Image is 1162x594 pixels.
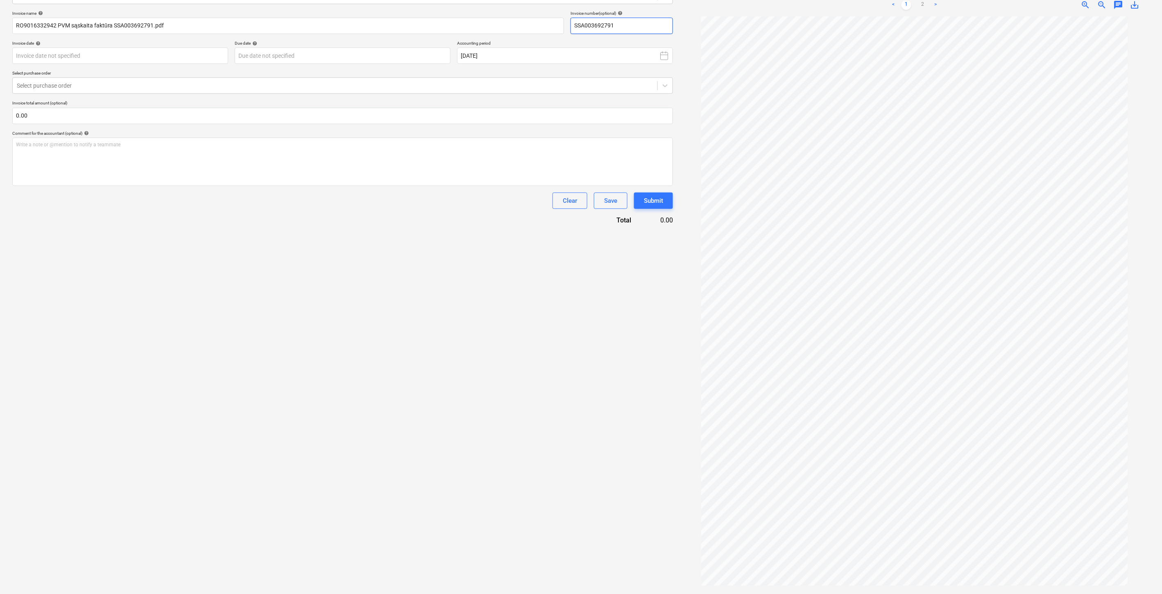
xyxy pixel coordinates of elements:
input: Due date not specified [235,48,451,64]
div: Due date [235,41,451,46]
div: Submit [644,195,663,206]
p: Invoice total amount (optional) [12,100,673,107]
iframe: Chat Widget [979,265,1162,594]
span: help [34,41,41,46]
input: Invoice number [571,18,673,34]
span: help [616,11,623,16]
button: Save [594,193,627,209]
div: Save [604,195,617,206]
p: Accounting period [457,41,673,48]
div: 0.00 [644,215,673,225]
button: [DATE] [457,48,673,64]
input: Invoice name [12,18,564,34]
input: Invoice date not specified [12,48,228,64]
div: Invoice date [12,41,228,46]
div: Total [566,215,644,225]
p: Select purchase order [12,70,673,77]
input: Invoice total amount (optional) [12,108,673,124]
span: help [251,41,257,46]
div: Clear [563,195,577,206]
span: help [36,11,43,16]
div: Invoice number (optional) [571,11,673,16]
div: Comment for the accountant (optional) [12,131,673,136]
div: Invoice name [12,11,564,16]
button: Clear [553,193,587,209]
button: Submit [634,193,673,209]
span: help [82,131,89,136]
